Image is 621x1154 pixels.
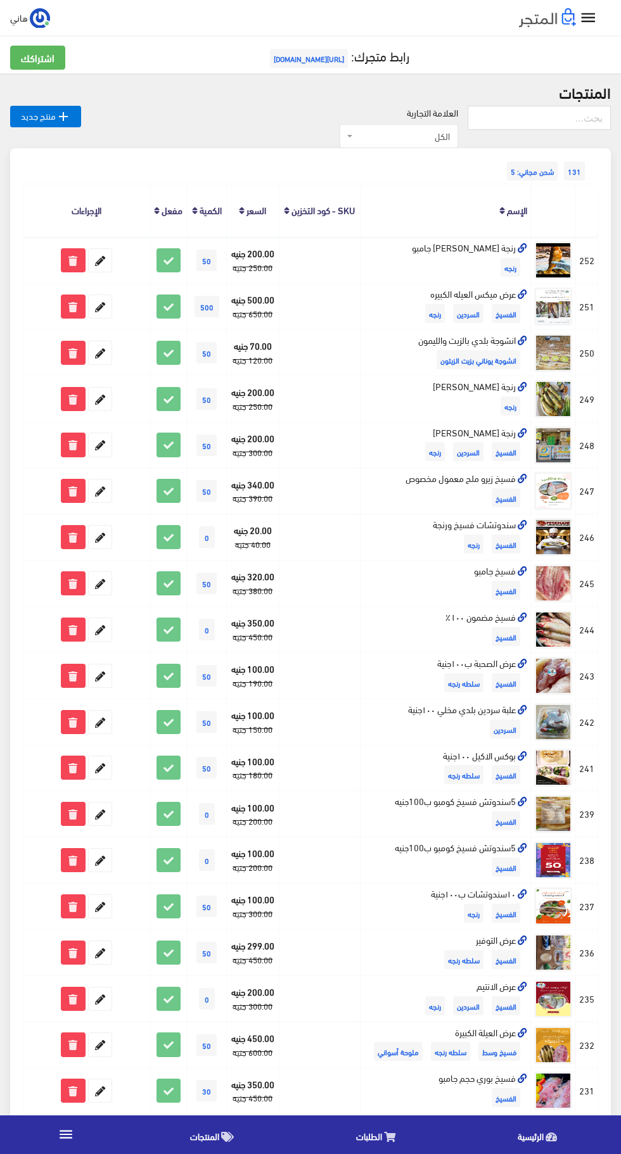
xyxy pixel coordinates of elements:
label: العلامة التجارية [407,106,458,120]
td: 247 [575,468,598,514]
span: 50 [196,573,217,594]
span: رنجه [425,442,445,461]
img: 5sndotsh-fsykh-kombo-b100gnyh.png [534,841,572,879]
span: الكل [355,130,450,143]
span: 30 [196,1080,217,1101]
span: سلطه رنجه [431,1042,470,1061]
strike: 200.00 جنيه [233,813,272,828]
span: الفسيخ [492,950,520,969]
span: الفسيخ [492,488,520,507]
span: 0 [199,803,215,825]
a: الإسم [507,201,527,219]
span: 0 [199,988,215,1010]
td: 232 [575,1022,598,1068]
img: fsykh-bory-hgm-gambo.jpg [534,1072,572,1110]
td: 236 [575,929,598,975]
td: 245 [575,561,598,607]
img: . [519,8,576,27]
td: 249 [575,376,598,422]
span: سلطه رنجه [444,673,483,692]
span: رنجه [464,904,483,923]
td: 246 [575,514,598,561]
strike: 300.00 جنيه [233,998,272,1013]
td: 350.00 جنيه [227,1068,279,1114]
span: الفسيخ [492,904,520,923]
strike: 250.00 جنيه [233,398,272,414]
img: rng-abo-alsyd-btarkh-gambo.jpg [534,241,572,279]
span: السردين [453,304,483,323]
td: 450.00 جنيه [227,1022,279,1068]
strike: 450.00 جنيه [233,629,272,644]
span: 50 [196,711,217,733]
td: 251 [575,284,598,330]
span: الفسيخ [492,581,520,600]
span: السردين [453,442,483,461]
td: 250 [575,329,598,376]
img: ... [30,8,50,29]
span: 50 [196,757,217,778]
img: 10sndotshat-b100gny.png [534,887,572,925]
img: aalb-srdyn-bldy-mkhly-100gny.jpg [534,703,572,741]
td: 235 [575,975,598,1022]
strike: 600.00 جنيه [233,1044,272,1060]
span: سلطه رنجه [444,765,483,784]
span: رنجه [425,304,445,323]
span: الفسيخ [492,442,520,461]
span: انشوجة يوناني بزيت الزيتون [437,350,520,369]
td: 231 [575,1068,598,1114]
td: 320.00 جنيه [227,561,279,607]
td: 237 [575,884,598,930]
td: 200.00 جنيه [227,237,279,283]
span: 50 [196,250,217,271]
span: 50 [196,896,217,917]
span: الفسيخ [492,996,520,1015]
strike: 650.00 جنيه [233,306,272,321]
strike: 450.00 جنيه [233,1090,272,1105]
span: الفسيخ [492,1088,520,1107]
span: سلطه رنجه [444,950,483,969]
span: 50 [196,342,217,364]
span: الفسيخ [492,627,520,646]
span: [URL][DOMAIN_NAME] [270,49,348,68]
a: مفعل [162,201,182,219]
td: 252 [575,237,598,283]
td: رنجة [PERSON_NAME] [360,422,530,468]
img: aard-alaayl-alkbyr.png [534,1026,572,1064]
span: 50 [196,388,217,410]
td: 241 [575,745,598,791]
span: الفسيخ [492,811,520,830]
td: 100.00 جنيه [227,652,279,699]
img: boks-alakyl-100gny.jpg [534,749,572,787]
td: عرض العيلة الكبيرة [360,1022,530,1068]
span: 0 [199,526,215,548]
strike: 250.00 جنيه [233,260,272,275]
img: aard-altofyr.jpg [534,934,572,972]
strike: 380.00 جنيه [233,583,272,598]
td: فسيخ مضمون ١٠٠٪ [360,606,530,652]
td: 244 [575,606,598,652]
strike: 150.00 جنيه [233,721,272,737]
a: ... هاني [10,8,50,28]
strike: 190.00 جنيه [233,675,272,690]
input: بحث... [468,106,611,130]
strike: 40.00 جنيه [235,536,271,552]
th: الإجراءات [23,184,150,237]
strike: 200.00 جنيه [233,859,272,875]
td: فسيخ جامبو [360,561,530,607]
img: anshog-bldy-balzyt-oallymon.jpg [534,334,572,372]
a: رابط متجرك:[URL][DOMAIN_NAME] [267,44,409,67]
td: عرض التوفير [360,929,530,975]
td: 340.00 جنيه [227,468,279,514]
img: aard-alantym.png [534,980,572,1018]
span: الفسيخ [492,535,520,554]
span: السردين [490,720,520,739]
td: 100.00 جنيه [227,791,279,837]
td: 100.00 جنيه [227,745,279,791]
span: فسيخ وسط [478,1042,520,1061]
td: بوكس الاكيل ١٠٠جنية [360,745,530,791]
img: aard-myks-alaaylh-alkbyrh.jpg [534,288,572,326]
td: 100.00 جنيه [227,884,279,930]
span: 50 [196,665,217,687]
img: 5sndotsh-fsykh-kombo-b100gnyh.png [534,795,572,833]
span: 50 [196,480,217,502]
